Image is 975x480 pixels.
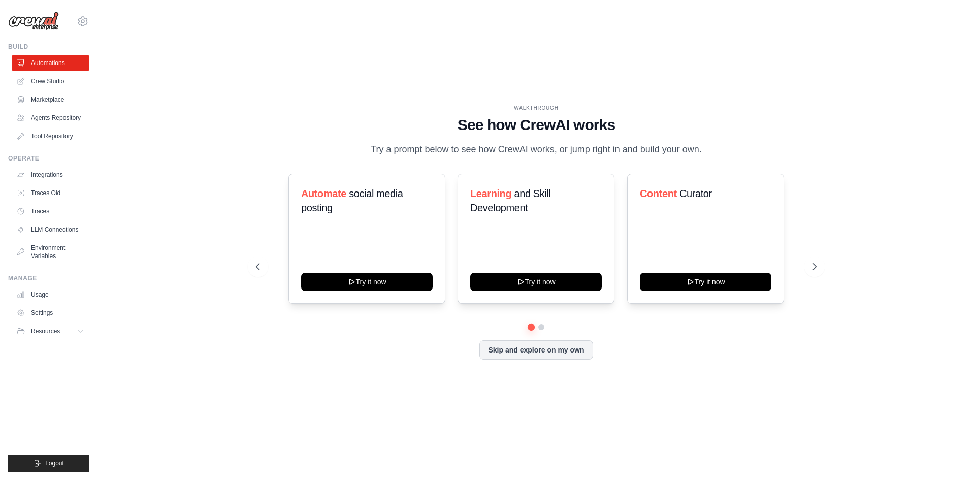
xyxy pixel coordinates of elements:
button: Logout [8,455,89,472]
a: Traces Old [12,185,89,201]
button: Resources [12,323,89,339]
img: Logo [8,12,59,31]
p: Try a prompt below to see how CrewAI works, or jump right in and build your own. [366,142,707,157]
a: Marketplace [12,91,89,108]
a: Crew Studio [12,73,89,89]
span: Curator [679,188,712,199]
a: Traces [12,203,89,219]
div: WALKTHROUGH [256,104,817,112]
a: Automations [12,55,89,71]
div: Build [8,43,89,51]
a: Settings [12,305,89,321]
span: Logout [45,459,64,467]
span: Resources [31,327,60,335]
a: LLM Connections [12,221,89,238]
span: Learning [470,188,511,199]
span: and Skill Development [470,188,550,213]
a: Environment Variables [12,240,89,264]
span: Automate [301,188,346,199]
div: Operate [8,154,89,163]
a: Tool Repository [12,128,89,144]
h1: See how CrewAI works [256,116,817,134]
a: Usage [12,286,89,303]
a: Integrations [12,167,89,183]
span: social media posting [301,188,403,213]
a: Agents Repository [12,110,89,126]
button: Try it now [640,273,771,291]
div: Manage [8,274,89,282]
button: Skip and explore on my own [479,340,593,360]
span: Content [640,188,677,199]
button: Try it now [470,273,602,291]
button: Try it now [301,273,433,291]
